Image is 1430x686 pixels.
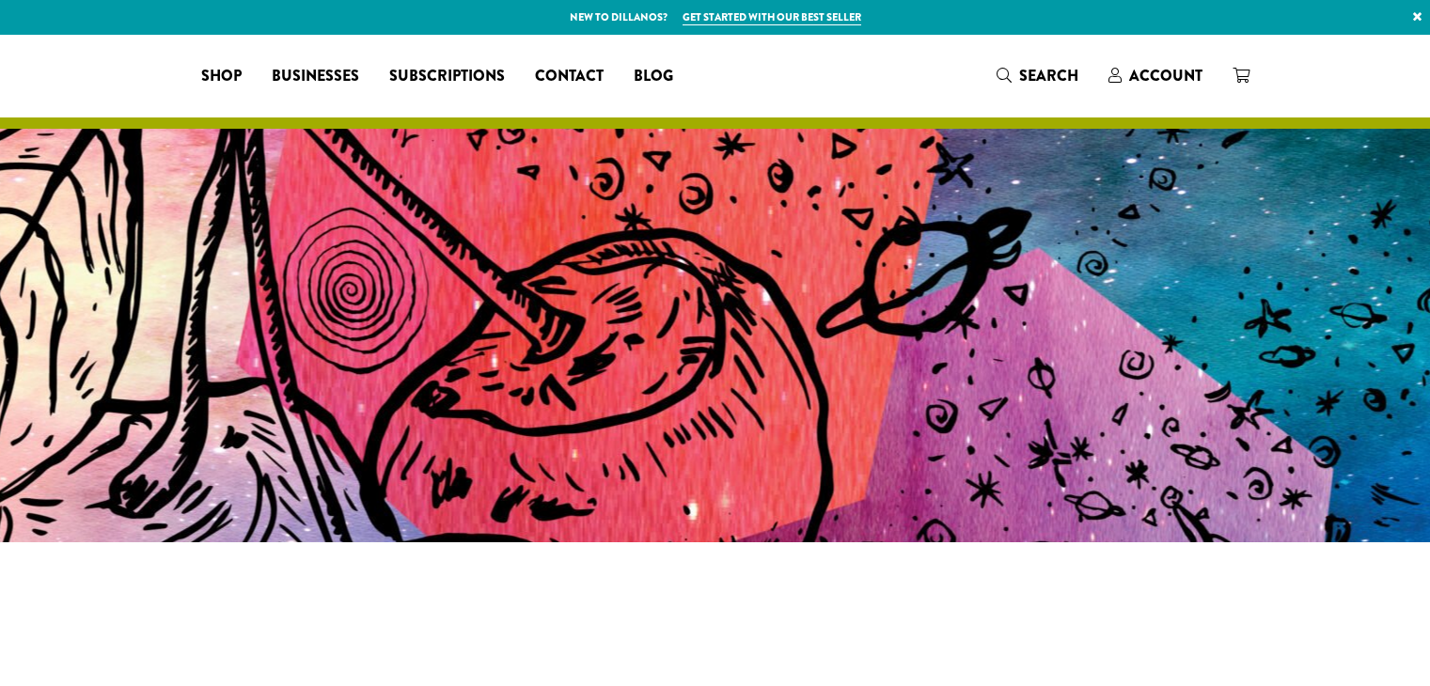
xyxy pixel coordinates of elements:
span: Blog [634,65,673,88]
a: Search [982,60,1093,91]
span: Search [1019,65,1078,86]
span: Businesses [272,65,359,88]
span: Subscriptions [389,65,505,88]
a: Get started with our best seller [683,9,861,25]
a: Shop [186,61,257,91]
span: Contact [535,65,604,88]
span: Shop [201,65,242,88]
span: Account [1129,65,1202,86]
